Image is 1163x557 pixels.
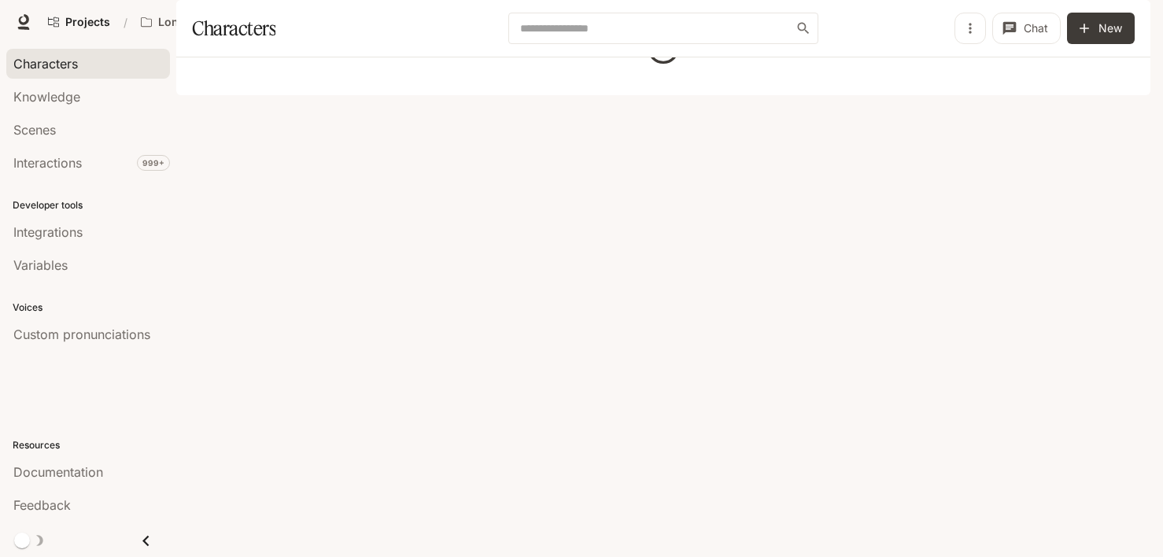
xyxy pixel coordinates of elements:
button: Chat [992,13,1061,44]
button: New [1067,13,1135,44]
span: Projects [65,16,110,29]
div: / [117,14,134,31]
p: Longbourn [158,16,219,29]
button: Open workspace menu [134,6,243,38]
a: Go to projects [41,6,117,38]
h1: Characters [192,13,275,44]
